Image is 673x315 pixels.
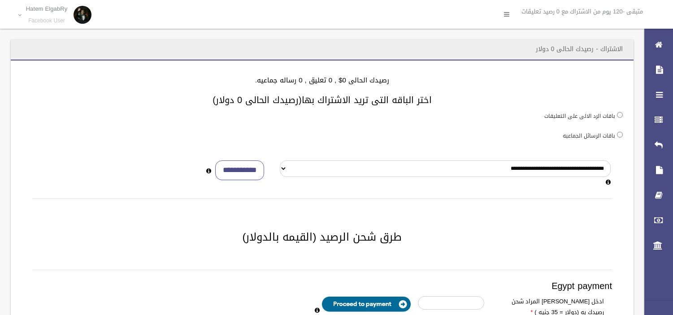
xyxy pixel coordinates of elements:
[544,111,615,121] label: باقات الرد الالى على التعليقات
[26,5,68,12] p: Hatem ElgabRy
[26,17,68,24] small: Facebook User
[22,95,623,105] h3: اختر الباقه التى تريد الاشتراك بها(رصيدك الحالى 0 دولار)
[525,40,634,58] header: الاشتراك - رصيدك الحالى 0 دولار
[32,281,612,291] h3: Egypt payment
[563,131,615,141] label: باقات الرسائل الجماعيه
[22,77,623,84] h4: رصيدك الحالى 0$ , 0 تعليق , 0 رساله جماعيه.
[22,231,623,243] h2: طرق شحن الرصيد (القيمه بالدولار)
